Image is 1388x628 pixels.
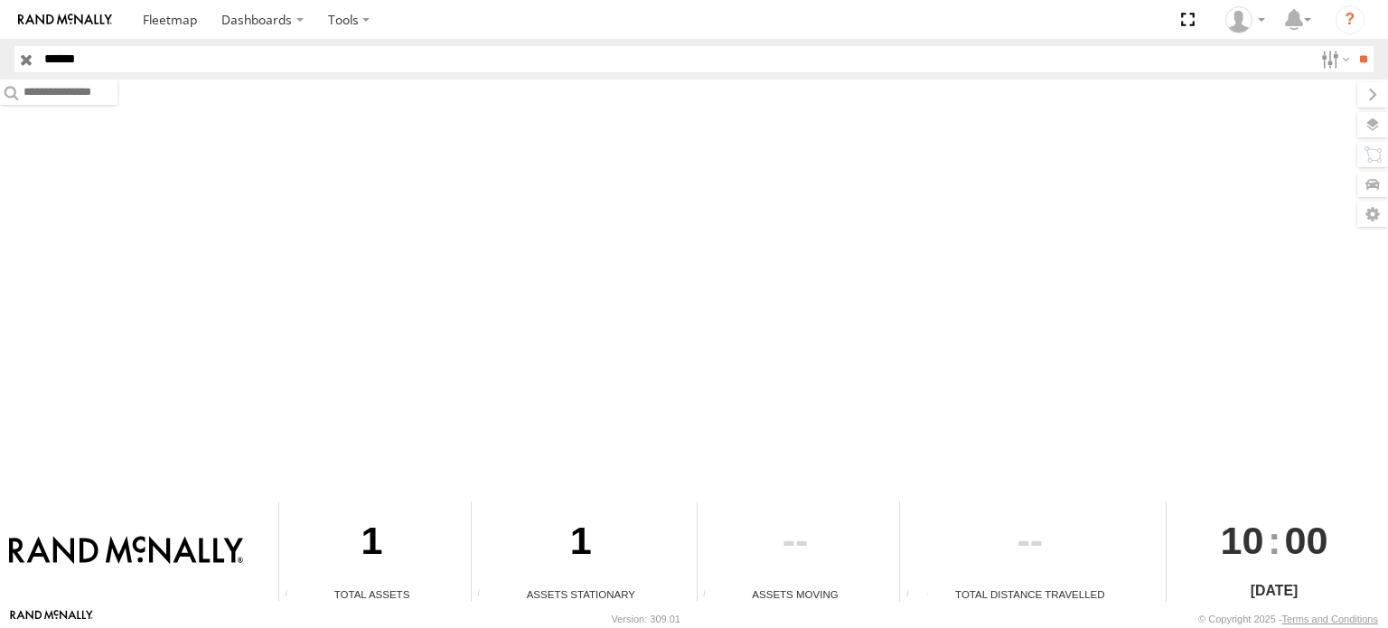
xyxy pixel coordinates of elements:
[472,588,499,602] div: Total number of assets current stationary.
[612,614,680,624] div: Version: 309.01
[698,586,894,602] div: Assets Moving
[1357,202,1388,227] label: Map Settings
[279,588,306,602] div: Total number of Enabled Assets
[900,586,1159,602] div: Total Distance Travelled
[472,586,689,602] div: Assets Stationary
[1198,614,1378,624] div: © Copyright 2025 -
[900,588,927,602] div: Total distance travelled by all assets within specified date range and applied filters
[18,14,112,26] img: rand-logo.svg
[1167,501,1381,579] div: :
[1314,46,1353,72] label: Search Filter Options
[1219,6,1271,33] div: Jose Goitia
[9,536,243,567] img: Rand McNally
[698,588,725,602] div: Total number of assets current in transit.
[10,610,93,628] a: Visit our Website
[1336,5,1365,34] i: ?
[279,501,464,586] div: 1
[279,586,464,602] div: Total Assets
[1282,614,1378,624] a: Terms and Conditions
[1167,580,1381,602] div: [DATE]
[1285,501,1328,579] span: 00
[472,501,689,586] div: 1
[1221,501,1264,579] span: 10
